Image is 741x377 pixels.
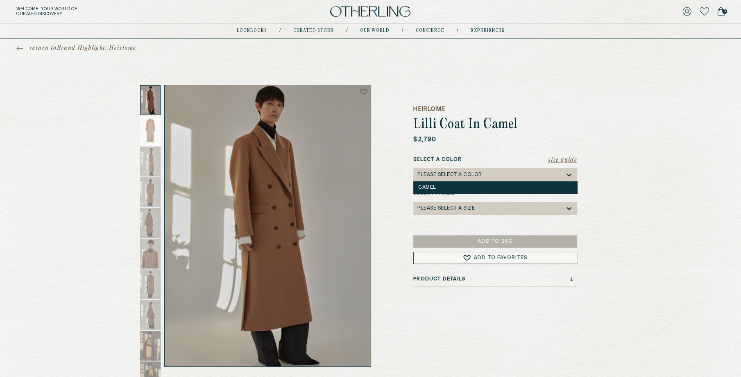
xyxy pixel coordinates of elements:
[330,6,410,17] img: logo
[417,205,475,211] div: Please select a Size
[346,27,348,34] div: /
[413,135,436,144] p: $2,790
[279,27,281,34] div: /
[413,156,577,163] label: Select a Color
[717,6,725,17] a: 0
[140,269,161,299] img: Thumbnail 7
[417,172,482,178] div: Please select a Color
[722,9,727,14] span: 0
[16,7,229,16] h5: Welcome . Your world of curated discovery.
[413,252,577,264] button: Add to Favorites
[293,29,334,33] a: Curated store
[413,105,577,113] h5: Heirlome
[471,29,505,33] a: experiences
[548,156,577,164] button: Size Guide
[16,44,136,52] a: return toBrand Highlight: Heirlome
[474,255,527,260] span: Add to Favorites
[140,300,161,330] img: Thumbnail 8
[418,185,572,190] div: Camel
[140,331,161,361] img: Thumbnail 9
[416,29,444,33] a: concierge
[237,29,267,33] a: lookbooks
[360,29,390,33] a: Our world
[413,276,465,282] h3: Product Details
[140,239,161,269] img: Thumbnail 6
[140,177,161,207] img: Thumbnail 4
[140,116,161,146] img: Thumbnail 2
[413,117,577,132] h1: Lilli Coat In Camel
[457,27,458,34] div: /
[402,27,403,34] div: /
[413,235,577,248] button: Add to Bag
[140,208,161,238] img: Thumbnail 5
[140,147,161,176] img: Thumbnail 3
[165,85,371,366] img: Lilli Coat in Camel
[29,44,136,52] span: return to Brand Highlight: Heirlome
